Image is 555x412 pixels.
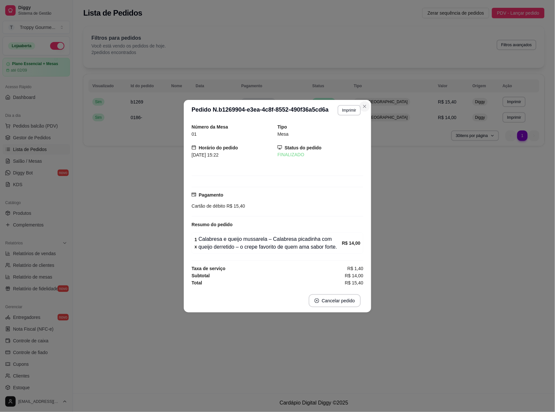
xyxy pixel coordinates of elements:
strong: Resumo do pedido [192,222,233,227]
span: R$ 14,00 [345,272,363,279]
strong: Número da Mesa [192,124,228,130]
span: R$ 15,40 [345,279,363,286]
div: FINALIZADO [277,151,363,158]
strong: 1 x [195,237,197,249]
strong: Status do pedido [285,145,322,150]
strong: R$ 14,00 [342,240,360,246]
span: Cartão de débito [192,203,225,209]
span: Mesa [277,131,289,137]
button: close-circleCancelar pedido [309,294,361,307]
span: calendar [192,145,196,150]
button: Imprimir [338,105,361,116]
span: 01 [192,131,197,137]
span: desktop [277,145,282,150]
span: R$ 15,40 [225,203,245,209]
strong: Total [192,280,202,285]
strong: Subtotal [192,273,210,278]
button: Close [359,101,370,112]
span: credit-card [192,192,196,197]
span: R$ 1,40 [347,265,363,272]
strong: Tipo [277,124,287,130]
strong: Pagamento [199,192,223,198]
span: close-circle [315,298,319,303]
strong: Horário do pedido [199,145,238,150]
div: Calabresa e queijo mussarela – Calabresa picadinha com queijo derretido – o crepe favorito de que... [195,235,342,251]
span: [DATE] 15:22 [192,152,219,158]
strong: Taxa de serviço [192,266,225,271]
h3: Pedido N. b1269904-e3ea-4c8f-8552-490f36a5cd6a [192,105,329,116]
